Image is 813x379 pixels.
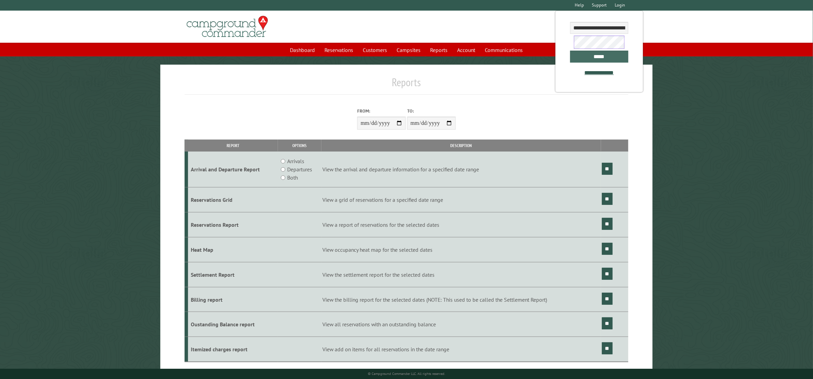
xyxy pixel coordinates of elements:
[188,262,278,287] td: Settlement Report
[321,312,601,337] td: View all reservations with an outstanding balance
[407,108,456,114] label: To:
[357,108,406,114] label: From:
[185,13,270,40] img: Campground Commander
[321,140,601,152] th: Description
[188,337,278,362] td: Itemized charges report
[321,262,601,287] td: View the settlement report for the selected dates
[321,152,601,187] td: View the arrival and departure information for a specified date range
[321,212,601,237] td: View a report of reservations for the selected dates
[188,140,278,152] th: Report
[321,43,358,56] a: Reservations
[393,43,425,56] a: Campsites
[188,237,278,262] td: Heat Map
[287,157,304,165] label: Arrivals
[321,187,601,212] td: View a grid of reservations for a specified date range
[481,43,527,56] a: Communications
[188,187,278,212] td: Reservations Grid
[321,337,601,362] td: View add on items for all reservations in the date range
[286,43,319,56] a: Dashboard
[287,165,312,173] label: Departures
[287,173,298,182] label: Both
[321,287,601,312] td: View the billing report for the selected dates (NOTE: This used to be called the Settlement Report)
[426,43,452,56] a: Reports
[185,76,628,94] h1: Reports
[188,152,278,187] td: Arrival and Departure Report
[321,237,601,262] td: View occupancy heat map for the selected dates
[368,371,445,376] small: © Campground Commander LLC. All rights reserved.
[188,312,278,337] td: Oustanding Balance report
[278,140,321,152] th: Options
[188,287,278,312] td: Billing report
[453,43,480,56] a: Account
[359,43,391,56] a: Customers
[188,212,278,237] td: Reservations Report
